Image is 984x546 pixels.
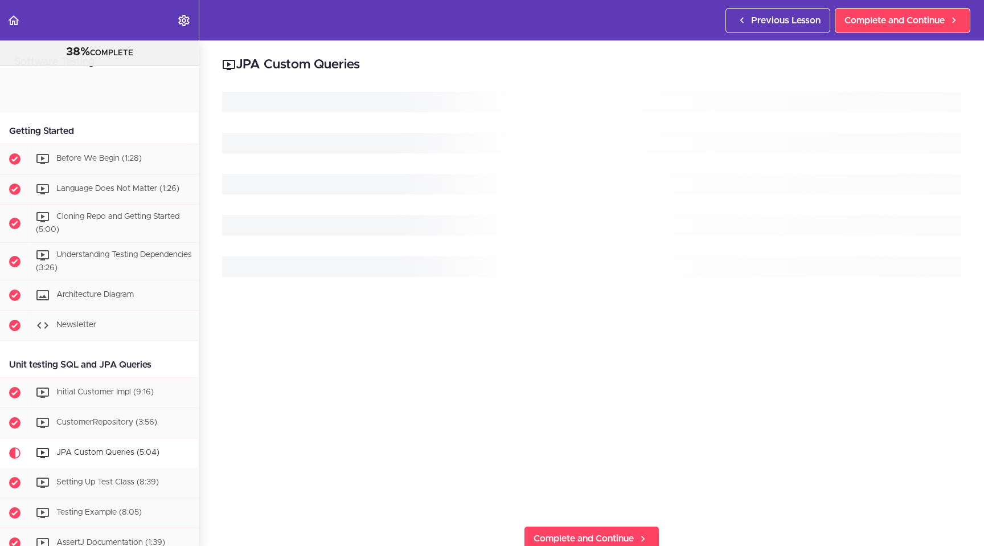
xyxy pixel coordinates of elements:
[56,185,179,193] span: Language Does Not Matter (1:26)
[36,213,179,234] span: Cloning Repo and Getting Started (5:00)
[534,532,634,545] span: Complete and Continue
[56,509,142,517] span: Testing Example (8:05)
[56,479,159,487] span: Setting Up Test Class (8:39)
[14,45,184,60] div: COMPLETE
[222,55,961,75] h2: JPA Custom Queries
[725,8,830,33] a: Previous Lesson
[56,419,157,427] span: CustomerRepository (3:56)
[56,449,159,457] span: JPA Custom Queries (5:04)
[36,251,192,272] span: Understanding Testing Dependencies (3:26)
[66,46,90,58] span: 38%
[751,14,821,27] span: Previous Lesson
[835,8,970,33] a: Complete and Continue
[56,154,142,162] span: Before We Begin (1:28)
[56,389,154,397] span: Initial Customer Impl (9:16)
[222,92,961,277] svg: Loading
[177,14,191,27] svg: Settings Menu
[844,14,945,27] span: Complete and Continue
[56,321,96,329] span: Newsletter
[56,291,134,299] span: Architecture Diagram
[7,14,20,27] svg: Back to course curriculum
